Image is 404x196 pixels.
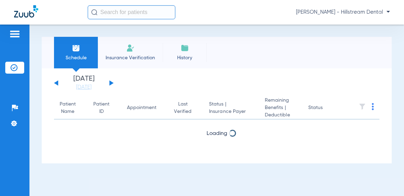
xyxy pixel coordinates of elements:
span: [PERSON_NAME] - Hillstream Dental [296,9,390,16]
div: Appointment [127,104,156,111]
th: Remaining Benefits | [259,97,303,120]
span: Insurance Payer [209,108,254,115]
img: filter.svg [359,103,366,110]
a: [DATE] [63,84,105,91]
img: Schedule [72,44,80,52]
input: Search for patients [88,5,175,19]
img: group-dot-blue.svg [372,103,374,110]
div: Patient ID [93,101,116,115]
th: Status [303,97,350,120]
div: Patient ID [93,101,109,115]
div: Patient Name [60,101,82,115]
th: Status | [203,97,259,120]
img: Zuub Logo [14,5,38,18]
iframe: Chat Widget [369,162,404,196]
span: Deductible [265,111,297,119]
img: Search Icon [91,9,97,15]
div: Appointment [127,104,163,111]
div: Patient Name [60,101,76,115]
img: Manual Insurance Verification [126,44,135,52]
span: History [168,54,201,61]
img: hamburger-icon [9,30,20,38]
span: Loading [207,131,227,136]
div: Last Verified [174,101,191,115]
span: Insurance Verification [103,54,157,61]
img: History [181,44,189,52]
li: [DATE] [63,75,105,91]
span: Schedule [59,54,93,61]
div: Last Verified [174,101,198,115]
